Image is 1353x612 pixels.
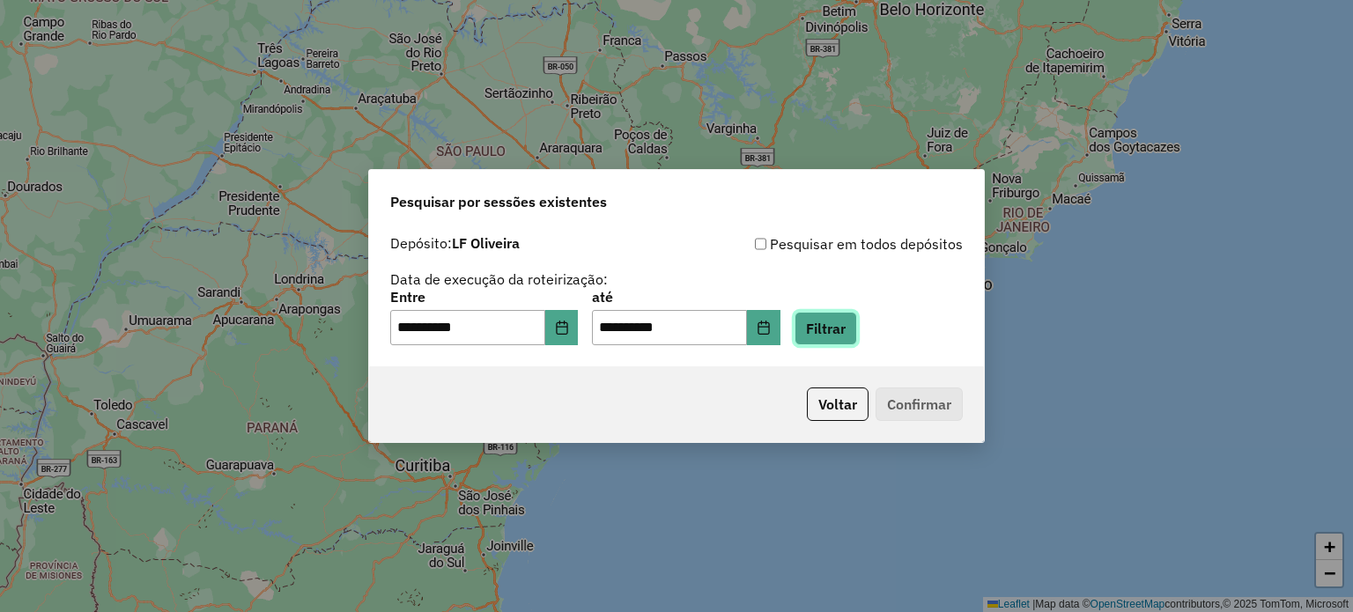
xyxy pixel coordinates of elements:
label: Depósito: [390,232,520,254]
label: até [592,286,780,307]
div: Pesquisar em todos depósitos [676,233,963,254]
span: Pesquisar por sessões existentes [390,191,607,212]
button: Choose Date [747,310,780,345]
label: Entre [390,286,578,307]
button: Voltar [807,387,869,421]
strong: LF Oliveira [452,234,520,252]
label: Data de execução da roteirização: [390,269,608,290]
button: Filtrar [795,312,857,345]
button: Choose Date [545,310,579,345]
